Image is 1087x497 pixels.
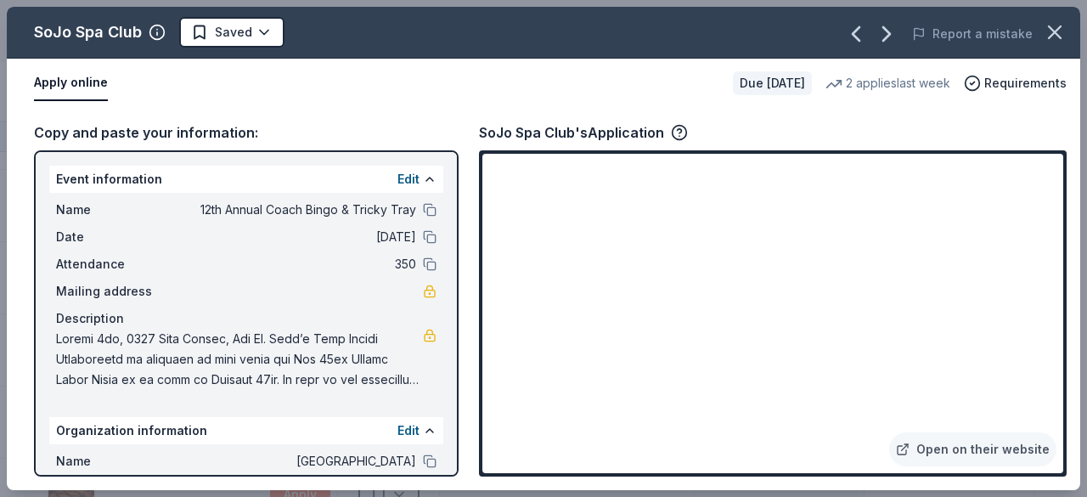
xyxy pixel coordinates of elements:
[170,200,416,220] span: 12th Annual Coach Bingo & Tricky Tray
[170,227,416,247] span: [DATE]
[170,451,416,472] span: [GEOGRAPHIC_DATA]
[964,73,1067,93] button: Requirements
[825,73,950,93] div: 2 applies last week
[56,200,170,220] span: Name
[56,254,170,274] span: Attendance
[215,22,252,42] span: Saved
[34,65,108,101] button: Apply online
[56,227,170,247] span: Date
[397,421,420,441] button: Edit
[984,73,1067,93] span: Requirements
[49,166,443,193] div: Event information
[49,417,443,444] div: Organization information
[479,121,688,144] div: SoJo Spa Club's Application
[34,19,142,46] div: SoJo Spa Club
[179,17,284,48] button: Saved
[889,432,1056,466] a: Open on their website
[912,24,1033,44] button: Report a mistake
[34,121,459,144] div: Copy and paste your information:
[170,254,416,274] span: 350
[56,308,436,329] div: Description
[56,329,423,390] span: Loremi 4do, 0327 Sita Consec, Adi El. Sedd’e Temp Incidi Utlaboreetd ma aliquaen ad mini venia qu...
[397,169,420,189] button: Edit
[56,451,170,472] span: Name
[56,281,170,302] span: Mailing address
[733,71,812,95] div: Due [DATE]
